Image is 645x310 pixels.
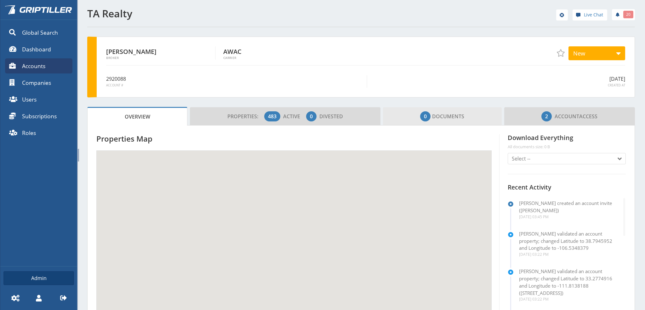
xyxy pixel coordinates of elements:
div: [DATE] 03:22 PM [519,296,619,302]
span: Add to Favorites [557,49,564,57]
div: [DATE] [367,75,625,88]
button: New [568,46,625,60]
span: Account # [106,83,362,88]
span: Global Search [22,28,58,37]
span: Account [555,113,579,120]
div: notifications [607,8,635,20]
h4: Properties Map [96,134,492,143]
span: 2 [545,113,548,120]
p: [PERSON_NAME] validated an account property; changed Latitude to 38.7945952 and Longitude to -106... [519,230,619,252]
p: [PERSON_NAME] created an account invite ([PERSON_NAME]) [519,200,619,214]
span: 483 [268,113,277,120]
h5: Recent Activity [508,184,626,191]
span: Properties: [227,113,263,120]
button: Select -- [508,153,626,164]
span: Broker [106,56,215,60]
span: Created At [372,83,625,88]
a: Global Search [5,25,72,40]
span: Dashboard [22,45,51,53]
span: Documents [420,110,464,123]
div: help [573,9,607,22]
h1: TA Realty [87,8,357,19]
span: 20 [626,12,631,17]
span: Accounts [22,62,45,70]
a: Accounts [5,58,72,73]
span: All documents size: 0 B [508,144,626,149]
span: Access [541,110,597,123]
span: Users [22,95,37,103]
span: Divested [319,113,343,120]
span: Subscriptions [22,112,57,120]
span: Overview [125,110,150,123]
a: 20 [612,9,635,20]
span: Select -- [512,155,530,162]
span: Active [283,113,305,120]
h4: Download Everything [508,134,626,149]
a: Dashboard [5,42,72,57]
a: Admin [3,271,74,285]
span: 0 [310,113,313,120]
a: Live Chat [573,9,607,20]
div: [DATE] 03:45 PM [519,214,619,220]
span: New [573,49,585,57]
div: 2920088 [106,75,367,88]
div: help [556,9,568,22]
a: Roles [5,125,72,140]
a: Subscriptions [5,108,72,124]
span: Live Chat [584,11,603,18]
a: Companies [5,75,72,90]
div: AWAC [223,46,333,60]
span: 0 [424,113,427,120]
span: Carrier [223,56,333,60]
a: Users [5,92,72,107]
div: [PERSON_NAME] [106,46,216,60]
div: [DATE] 03:22 PM [519,252,619,257]
span: Roles [22,129,36,137]
p: [PERSON_NAME] validated an account property; changed Latitude to 33.2774916 and Longitude to -111... [519,268,619,296]
span: Companies [22,79,51,87]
